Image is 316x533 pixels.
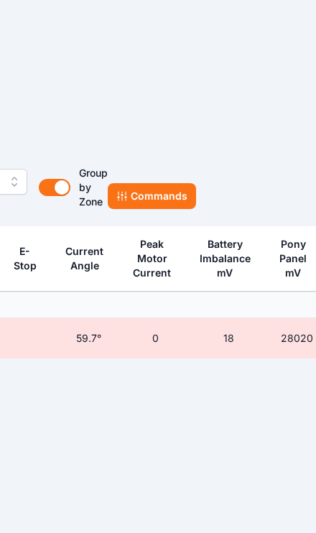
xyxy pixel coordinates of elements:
[12,244,37,273] div: E-Stop
[122,318,189,359] td: 0
[64,234,113,283] button: Current Angle
[64,244,106,273] div: Current Angle
[189,318,269,359] td: 18
[79,167,108,208] span: Group by Zone
[12,234,47,283] button: E-Stop
[197,227,260,290] button: Battery Imbalance mV
[197,237,253,280] div: Battery Imbalance mV
[108,183,196,209] button: Commands
[55,318,122,359] td: 59.7°
[131,237,174,280] div: Peak Motor Current
[277,227,316,290] button: Pony Panel mV
[131,227,180,290] button: Peak Motor Current
[277,237,310,280] div: Pony Panel mV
